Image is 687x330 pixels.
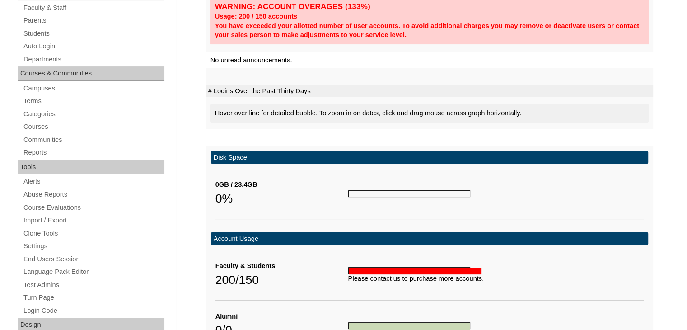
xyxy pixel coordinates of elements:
div: Courses & Communities [18,66,164,81]
div: 0% [215,189,348,207]
td: Account Usage [211,232,648,245]
td: No unread announcements. [206,52,653,69]
a: End Users Session [23,254,164,265]
td: # Logins Over the Past Thirty Days [206,85,653,98]
a: Clone Tools [23,228,164,239]
a: Terms [23,95,164,107]
a: Campuses [23,83,164,94]
a: Courses [23,121,164,132]
a: Login Code [23,305,164,316]
a: Test Admins [23,279,164,291]
div: WARNING: ACCOUNT OVERAGES (133%) [215,1,644,12]
a: Students [23,28,164,39]
td: Disk Space [211,151,648,164]
a: Alerts [23,176,164,187]
a: Turn Page [23,292,164,303]
a: Course Evaluations [23,202,164,213]
a: Auto Login [23,41,164,52]
a: Departments [23,54,164,65]
a: Communities [23,134,164,146]
a: Faculty & Staff [23,2,164,14]
div: Faculty & Students [215,261,348,271]
a: Categories [23,108,164,120]
div: Tools [18,160,164,174]
strong: Usage: 200 / 150 accounts [215,13,297,20]
a: Parents [23,15,164,26]
a: Abuse Reports [23,189,164,200]
div: Hover over line for detailed bubble. To zoom in on dates, click and drag mouse across graph horiz... [210,104,649,123]
div: Alumni [215,312,348,321]
a: Settings [23,240,164,252]
a: Language Pack Editor [23,266,164,278]
div: 0GB / 23.4GB [215,180,348,189]
a: Import / Export [23,215,164,226]
div: You have exceeded your allotted number of user accounts. To avoid additional charges you may remo... [215,21,644,40]
div: Please contact us to purchase more accounts. [348,274,644,283]
a: Reports [23,147,164,158]
div: 200/150 [215,271,348,289]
